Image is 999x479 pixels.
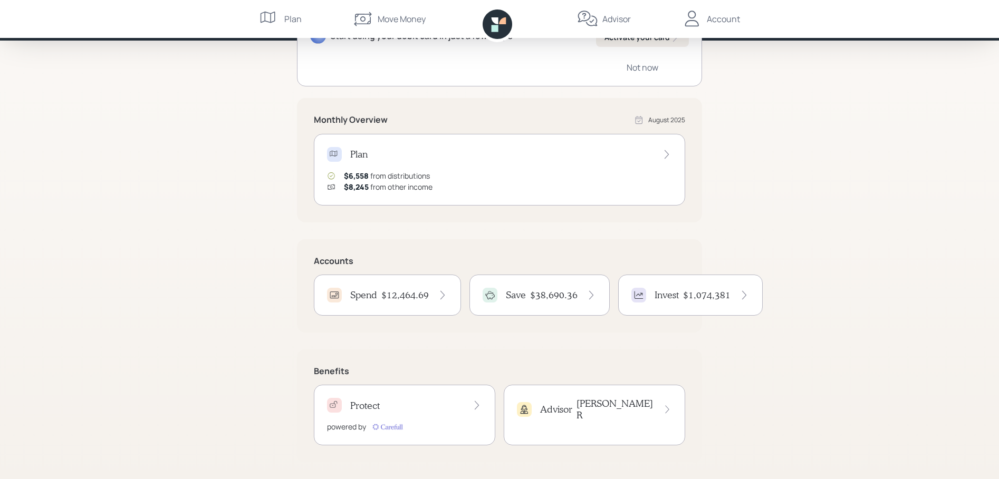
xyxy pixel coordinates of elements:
[378,13,426,25] div: Move Money
[577,398,654,421] h4: [PERSON_NAME] R
[344,182,369,192] span: $8,245
[707,13,740,25] div: Account
[530,289,578,301] h4: $38,690.36
[284,13,302,25] div: Plan
[344,181,433,192] div: from other income
[602,13,631,25] div: Advisor
[655,289,679,301] h4: Invest
[344,170,430,181] div: from distributions
[314,256,685,266] h5: Accounts
[648,115,685,125] div: August 2025
[314,366,685,376] h5: Benefits
[381,289,429,301] h4: $12,464.69
[683,289,731,301] h4: $1,074,381
[350,400,380,412] h4: Protect
[506,289,526,301] h4: Save
[327,421,366,432] div: powered by
[344,171,369,181] span: $6,558
[627,62,658,73] div: Not now
[540,404,572,415] h4: Advisor
[350,149,368,160] h4: Plan
[350,289,377,301] h4: Spend
[370,422,404,432] img: carefull-M2HCGCDH.digested.png
[314,115,388,125] h5: Monthly Overview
